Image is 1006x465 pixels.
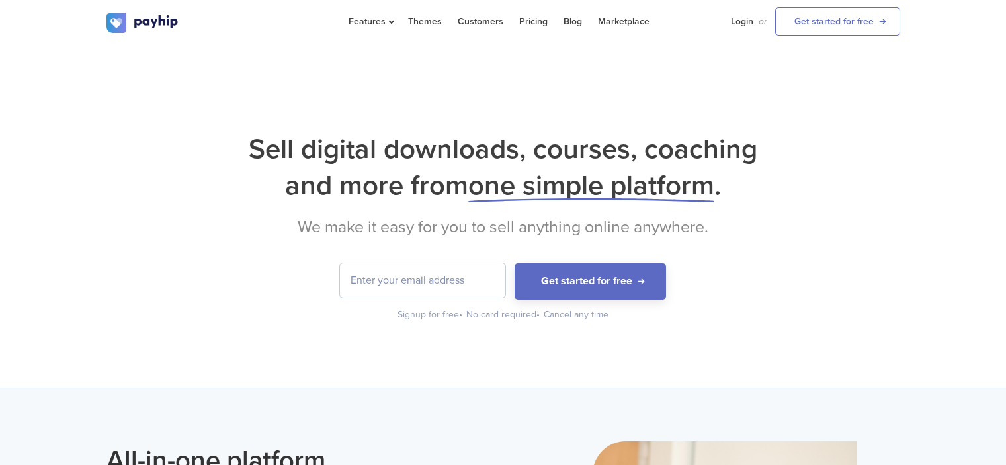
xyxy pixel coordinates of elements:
[398,308,464,321] div: Signup for free
[515,263,666,300] button: Get started for free
[106,217,900,237] h2: We make it easy for you to sell anything online anywhere.
[536,309,540,320] span: •
[340,263,505,298] input: Enter your email address
[714,169,721,202] span: .
[106,131,900,204] h1: Sell digital downloads, courses, coaching and more from
[466,308,541,321] div: No card required
[349,16,392,27] span: Features
[775,7,900,36] a: Get started for free
[459,309,462,320] span: •
[106,13,179,33] img: logo.svg
[544,308,608,321] div: Cancel any time
[468,169,714,202] span: one simple platform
